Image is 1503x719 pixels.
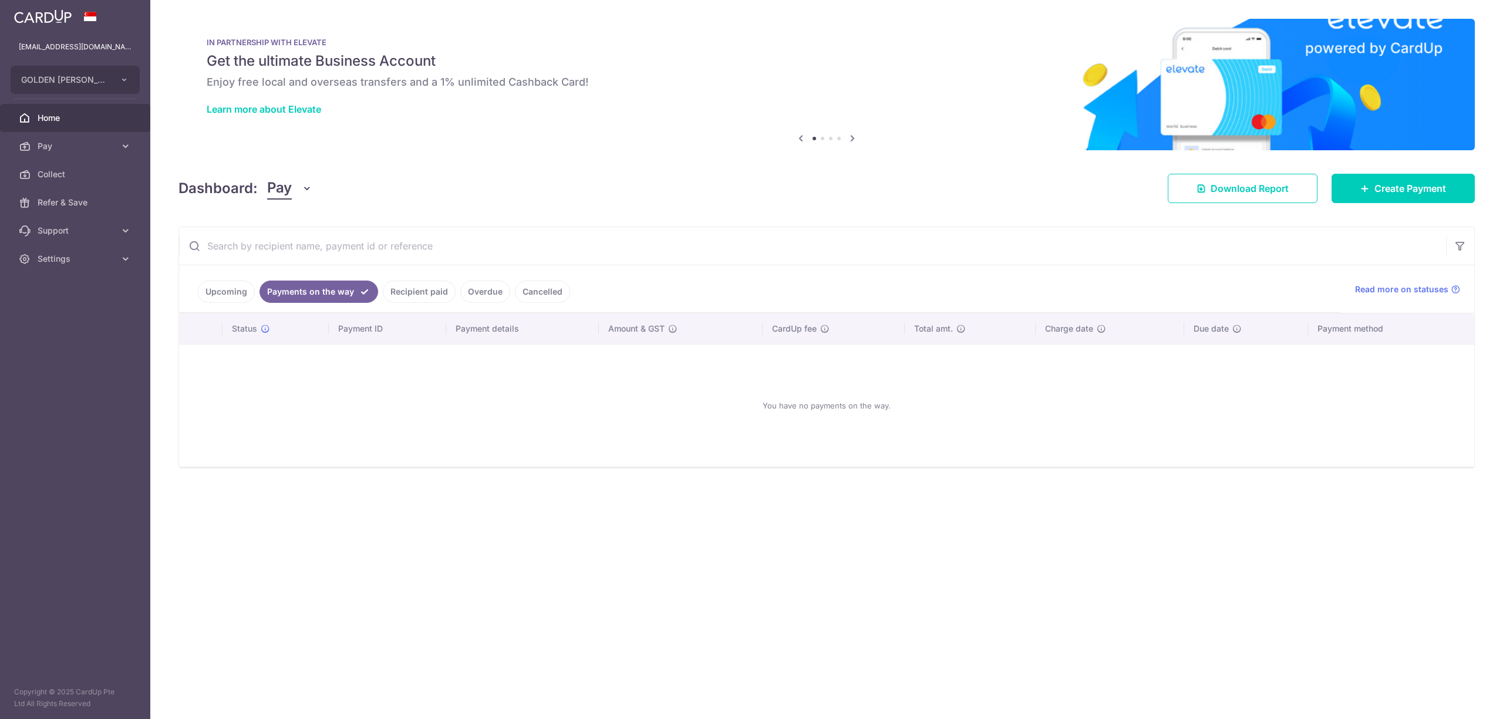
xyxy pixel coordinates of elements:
img: Renovation banner [178,19,1475,150]
span: GOLDEN [PERSON_NAME] MARKETING [21,74,108,86]
a: Learn more about Elevate [207,103,321,115]
h6: Enjoy free local and overseas transfers and a 1% unlimited Cashback Card! [207,75,1447,89]
span: Download Report [1211,181,1289,195]
span: Amount & GST [608,323,665,335]
h4: Dashboard: [178,178,258,199]
th: Payment ID [329,313,447,344]
span: Due date [1194,323,1229,335]
span: Help [26,8,50,19]
a: Recipient paid [383,281,456,303]
span: Charge date [1045,323,1093,335]
a: Payments on the way [260,281,378,303]
span: Pay [267,177,292,200]
img: CardUp [14,9,72,23]
span: Status [232,323,257,335]
span: Settings [38,253,115,265]
div: You have no payments on the way. [193,354,1460,457]
a: Download Report [1168,174,1317,203]
span: Refer & Save [38,197,115,208]
span: Create Payment [1374,181,1446,195]
th: Payment details [446,313,599,344]
span: Read more on statuses [1355,283,1448,295]
p: [EMAIL_ADDRESS][DOMAIN_NAME] [19,41,132,53]
span: Collect [38,168,115,180]
a: Create Payment [1332,174,1475,203]
p: IN PARTNERSHIP WITH ELEVATE [207,38,1447,47]
span: Support [38,225,115,237]
span: CardUp fee [772,323,817,335]
button: Pay [267,177,312,200]
a: Upcoming [198,281,255,303]
input: Search by recipient name, payment id or reference [179,227,1446,265]
h5: Get the ultimate Business Account [207,52,1447,70]
a: Read more on statuses [1355,283,1460,295]
button: GOLDEN [PERSON_NAME] MARKETING [11,66,140,94]
span: Total amt. [914,323,953,335]
span: Home [38,112,115,124]
span: Pay [38,140,115,152]
a: Cancelled [515,281,570,303]
th: Payment method [1308,313,1474,344]
a: Overdue [460,281,510,303]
